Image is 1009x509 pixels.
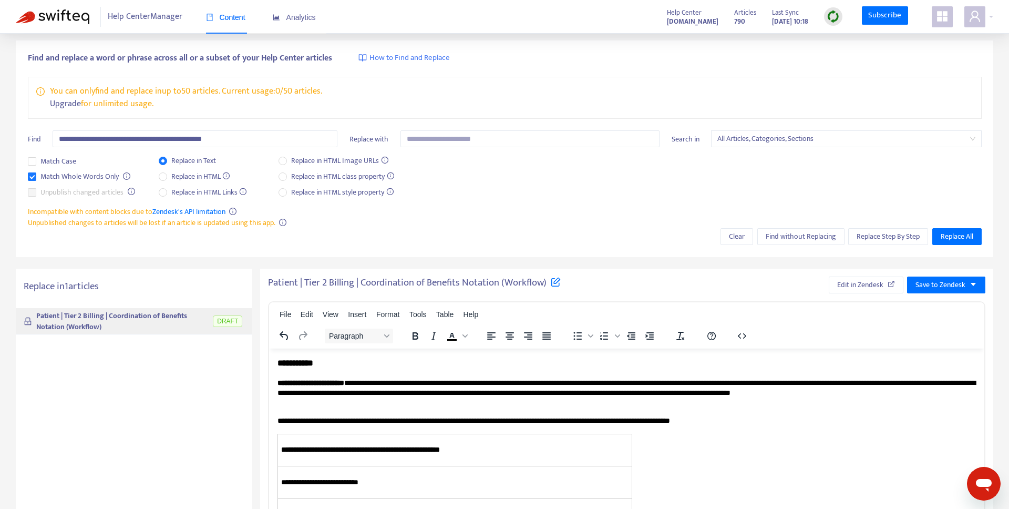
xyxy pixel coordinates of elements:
a: Subscribe [862,6,908,25]
span: Paragraph [329,332,380,340]
span: Replace in Text [167,155,220,167]
span: All Articles, Categories, Sections [717,131,975,147]
span: Edit in Zendesk [837,279,883,291]
div: Numbered list [595,329,622,343]
button: Replace Step By Step [848,228,928,245]
span: info-circle [123,172,130,180]
span: info-circle [128,188,135,195]
span: lock [24,317,32,325]
button: Find without Replacing [757,228,845,245]
span: Replace in HTML Links [167,187,251,198]
span: Replace Step By Step [857,231,920,242]
span: Last Sync [772,7,799,18]
button: Bold [406,329,424,343]
button: Replace All [932,228,982,245]
span: area-chart [273,14,280,21]
span: info-circle [279,219,286,226]
button: Help [703,329,720,343]
button: Edit in Zendesk [829,277,903,293]
span: appstore [936,10,949,23]
span: caret-down [970,281,977,288]
p: for unlimited usage. [50,98,322,110]
span: Incompatible with content blocks due to [28,206,225,218]
button: Align center [501,329,519,343]
button: Save to Zendeskcaret-down [907,277,985,293]
span: Help Center Manager [108,7,182,27]
span: Search in [672,133,699,145]
a: How to Find and Replace [358,52,450,64]
span: Replace with [349,133,388,145]
span: Match Case [36,156,80,167]
span: Replace in HTML Image URLs [287,155,393,167]
strong: Patient | Tier 2 Billing | Coordination of Benefits Notation (Workflow) [36,310,187,333]
span: Content [206,13,245,22]
strong: [DATE] 10:18 [772,16,808,27]
span: Replace in HTML [167,171,234,182]
span: info-circle [36,85,45,96]
h5: Replace in 1 articles [24,281,244,293]
span: book [206,14,213,21]
span: info-circle [229,208,236,215]
strong: 790 [734,16,745,27]
span: Tools [409,310,427,319]
button: Block Paragraph [325,329,393,343]
strong: [DOMAIN_NAME] [667,16,718,27]
button: Decrease indent [622,329,640,343]
span: Unpublish changed articles [36,187,128,198]
span: Find [28,133,41,145]
span: Find and replace a word or phrase across all or a subset of your Help Center articles [28,52,332,65]
img: image-link [358,54,367,62]
span: Find without Replacing [766,231,836,242]
span: Replace in HTML class property [287,171,398,182]
img: sync.dc5367851b00ba804db3.png [827,10,840,23]
iframe: Button to launch messaging window [967,467,1001,501]
span: Unpublished changes to articles will be lost if an article is updated using this app. [28,217,275,229]
span: Insert [348,310,366,319]
img: Swifteq [16,9,89,24]
button: Clear formatting [672,329,689,343]
span: Analytics [273,13,316,22]
span: user [969,10,981,23]
button: Clear [720,228,753,245]
a: Upgrade [50,97,81,111]
span: Match Whole Words Only [36,171,123,182]
span: Help Center [667,7,702,18]
a: Zendesk's API limitation [152,206,225,218]
h5: Patient | Tier 2 Billing | Coordination of Benefits Notation (Workflow) [268,277,561,290]
span: How to Find and Replace [369,52,450,64]
div: Text color Black [443,329,469,343]
button: Align left [482,329,500,343]
span: Replace in HTML style property [287,187,398,198]
span: Clear [729,231,745,242]
div: Bullet list [569,329,595,343]
button: Increase indent [641,329,658,343]
p: You can only find and replace in up to 50 articles . Current usage: 0 / 50 articles . [50,85,322,98]
button: Italic [425,329,442,343]
span: DRAFT [213,315,242,327]
a: [DOMAIN_NAME] [667,15,718,27]
span: Save to Zendesk [915,279,965,291]
span: Articles [734,7,756,18]
button: Redo [294,329,312,343]
button: Undo [275,329,293,343]
span: Table [436,310,454,319]
span: View [323,310,338,319]
button: Justify [538,329,555,343]
span: Help [463,310,478,319]
span: Format [376,310,399,319]
span: Replace All [941,231,973,242]
span: File [280,310,292,319]
span: Edit [301,310,313,319]
button: Align right [519,329,537,343]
